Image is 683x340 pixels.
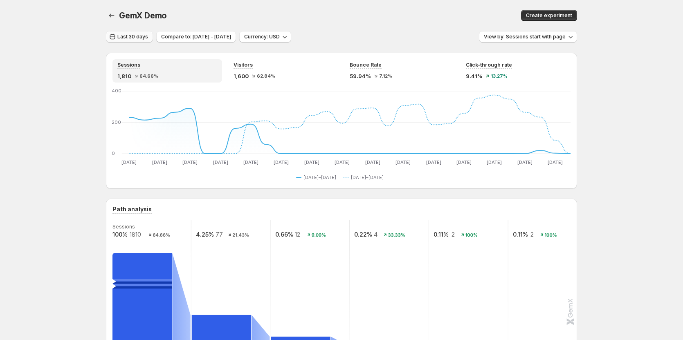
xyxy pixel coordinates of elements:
text: [DATE] [335,159,350,165]
text: [DATE] [182,159,198,165]
text: 2 [452,231,455,238]
text: 64.66% [153,232,170,238]
text: [DATE] [487,159,502,165]
text: 77 [216,231,223,238]
text: 400 [112,88,121,94]
text: [DATE] [213,159,228,165]
span: 1,600 [234,72,249,80]
text: [DATE] [548,159,563,165]
span: Click-through rate [466,62,512,68]
span: [DATE]–[DATE] [303,174,336,181]
text: [DATE] [121,159,137,165]
text: 21.43% [232,232,249,238]
span: Bounce Rate [350,62,382,68]
text: 0 [112,150,115,156]
span: Currency: USD [244,34,280,40]
text: 12 [295,231,300,238]
text: 0.66% [275,231,293,238]
text: 4.25% [196,231,214,238]
button: Compare to: [DATE] - [DATE] [156,31,236,42]
span: Last 30 days [117,34,148,40]
span: View by: Sessions start with page [484,34,566,40]
span: Sessions [117,62,140,68]
text: 4 [374,231,377,238]
button: [DATE]–[DATE] [344,172,387,182]
span: 59.94% [350,72,371,80]
button: View by: Sessions start with page [479,31,577,42]
text: 0.11% [513,231,528,238]
span: Visitors [234,62,253,68]
span: 9.41% [466,72,483,80]
button: Currency: USD [239,31,291,42]
text: 0.11% [434,231,449,238]
button: Last 30 days [106,31,153,42]
span: 13.27% [491,74,508,78]
span: 1,810 [117,72,131,80]
span: 7.12% [379,74,392,78]
span: GemX Demo [119,11,167,20]
text: 33.33% [388,232,405,238]
text: [DATE] [365,159,380,165]
text: [DATE] [395,159,411,165]
text: [DATE] [304,159,319,165]
h3: Path analysis [112,205,152,213]
text: 100% [465,232,478,238]
button: Create experiment [521,10,577,21]
text: [DATE] [152,159,167,165]
text: [DATE] [274,159,289,165]
text: 0.22% [354,231,372,238]
button: [DATE]–[DATE] [296,172,339,182]
text: [DATE] [426,159,441,165]
text: 200 [112,119,121,125]
text: 2 [530,231,534,238]
text: 1810 [130,231,141,238]
text: [DATE] [243,159,258,165]
text: 9.09% [312,232,326,238]
text: 100% [544,232,557,238]
span: 62.84% [257,74,275,78]
span: [DATE]–[DATE] [351,174,384,181]
text: [DATE] [517,159,532,165]
span: Create experiment [526,12,572,19]
text: Sessions [112,224,135,230]
span: Compare to: [DATE] - [DATE] [161,34,231,40]
text: [DATE] [456,159,472,165]
span: 64.66% [139,74,158,78]
text: 100% [112,231,128,238]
